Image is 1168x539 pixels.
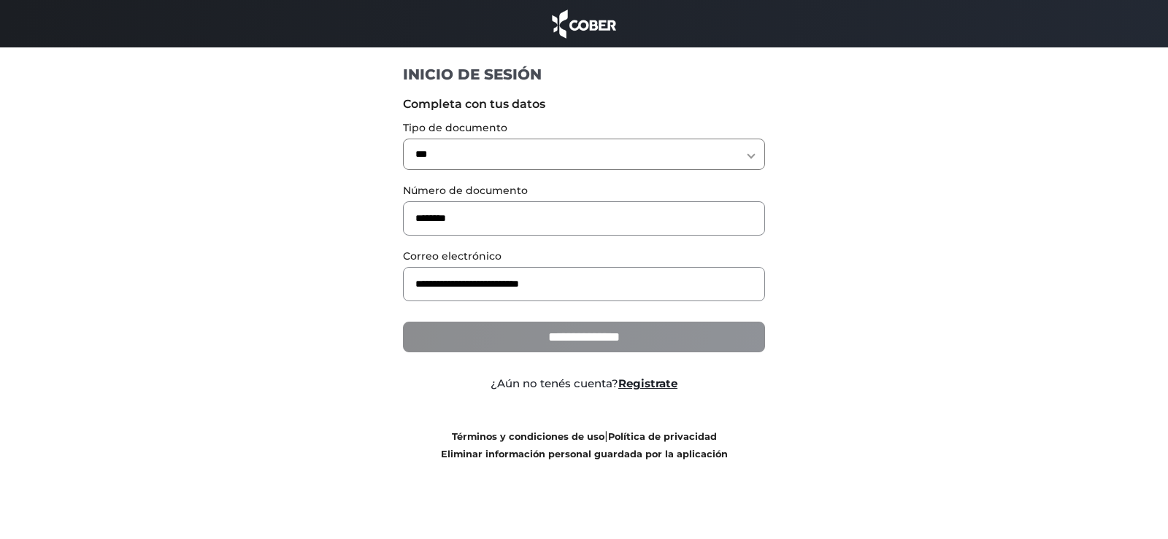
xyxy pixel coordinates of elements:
img: cober_marca.png [548,7,620,40]
h1: INICIO DE SESIÓN [403,65,766,84]
label: Completa con tus datos [403,96,766,113]
div: | [392,427,777,462]
label: Número de documento [403,183,766,198]
label: Correo electrónico [403,249,766,264]
a: Política de privacidad [608,431,717,442]
a: Eliminar información personal guardada por la aplicación [441,449,728,459]
a: Términos y condiciones de uso [452,431,604,442]
a: Registrate [618,376,677,390]
div: ¿Aún no tenés cuenta? [392,376,777,392]
label: Tipo de documento [403,120,766,136]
